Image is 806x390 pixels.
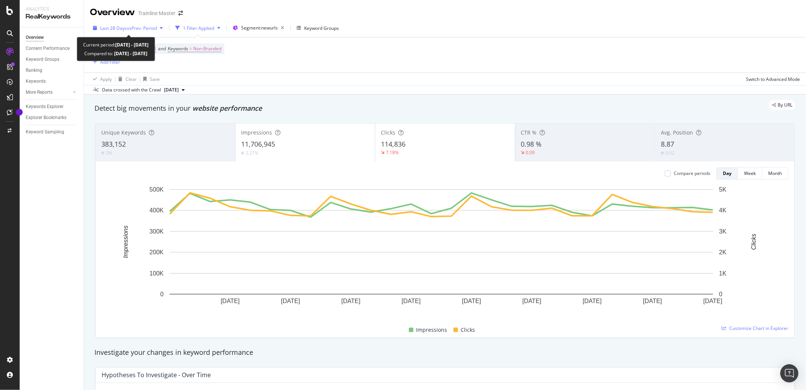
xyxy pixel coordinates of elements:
div: RealKeywords [26,12,77,21]
img: Equal [661,152,664,154]
a: Keyword Groups [26,56,78,63]
div: Trainline Master [138,9,175,17]
span: Avg. Position [661,129,693,136]
div: Content Performance [26,45,70,53]
text: 3K [719,228,727,235]
text: [DATE] [281,298,300,305]
button: Save [140,73,160,85]
text: Impressions [122,226,129,258]
text: Clicks [751,234,757,250]
text: 4K [719,207,727,214]
text: 0 [160,291,164,297]
button: Day [716,167,738,180]
button: Clear [115,73,137,85]
span: Keywords [168,45,188,52]
span: 114,836 [381,139,405,149]
span: 11,706,945 [241,139,275,149]
text: [DATE] [643,298,662,305]
div: 3% [106,150,112,156]
button: Segment:newurls [230,22,287,34]
div: Keywords Explorer [26,103,63,111]
button: Month [762,167,788,180]
span: CTR % [521,129,537,136]
text: [DATE] [402,298,421,305]
div: More Reports [26,88,53,96]
text: [DATE] [522,298,541,305]
div: Apply [100,76,112,82]
div: Clear [125,76,137,82]
button: Switch to Advanced Mode [743,73,800,85]
div: 7.18% [386,149,399,156]
text: 400K [150,207,164,214]
div: 2.21% [246,150,258,156]
div: Add Filter [100,59,120,65]
a: Customize Chart in Explorer [722,325,788,331]
div: Ranking [26,67,42,74]
button: Last 28 DaysvsPrev. Period [90,22,166,34]
div: Investigate your changes in keyword performance [94,348,795,357]
span: By URL [778,103,792,107]
a: Keyword Sampling [26,128,78,136]
text: [DATE] [462,298,481,305]
div: Compared to: [84,49,147,58]
a: Explorer Bookmarks [26,114,78,122]
button: [DATE] [161,85,188,94]
text: [DATE] [583,298,602,305]
button: Keyword Groups [294,22,342,34]
span: = [189,45,192,52]
text: 2K [719,249,727,255]
span: Customize Chart in Explorer [729,325,788,331]
div: Compare periods [674,170,710,176]
div: Week [744,170,756,176]
button: Add Filter [90,57,120,67]
a: Keywords [26,77,78,85]
span: 8.87 [661,139,674,149]
a: Keywords Explorer [26,103,78,111]
span: Clicks [461,325,475,334]
text: 200K [150,249,164,255]
text: 300K [150,228,164,235]
a: Ranking [26,67,78,74]
span: Impressions [241,129,272,136]
div: Overview [90,6,135,19]
button: Week [738,167,762,180]
div: Hypotheses to Investigate - Over Time [102,371,211,379]
div: Day [723,170,732,176]
div: Keyword Groups [26,56,59,63]
span: Unique Keywords [101,129,146,136]
div: Switch to Advanced Mode [746,76,800,82]
svg: A chart. [102,186,781,317]
div: Keywords [26,77,46,85]
div: Explorer Bookmarks [26,114,67,122]
div: arrow-right-arrow-left [178,11,183,16]
div: 0.02 [665,150,675,156]
span: Segment: newurls [241,25,278,31]
span: and [158,45,166,52]
b: [DATE] - [DATE] [115,42,149,48]
text: 100K [150,270,164,277]
span: vs Prev. Period [127,25,157,31]
span: 383,152 [101,139,126,149]
div: Save [150,76,160,82]
a: Overview [26,34,78,42]
b: [DATE] - [DATE] [113,50,147,57]
div: Analytics [26,6,77,12]
div: 1 Filter Applied [183,25,214,31]
text: 5K [719,186,727,193]
text: 500K [150,186,164,193]
span: Non-Branded [193,43,221,54]
div: Open Intercom Messenger [780,364,798,382]
button: Apply [90,73,112,85]
div: Current period: [83,40,149,49]
div: Keyword Groups [304,25,339,31]
div: legacy label [769,100,795,110]
span: Last 28 Days [100,25,127,31]
div: Month [768,170,782,176]
button: 1 Filter Applied [172,22,223,34]
span: Impressions [416,325,447,334]
text: [DATE] [341,298,360,305]
div: Tooltip anchor [16,109,23,116]
img: Equal [241,152,244,154]
div: Overview [26,34,44,42]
